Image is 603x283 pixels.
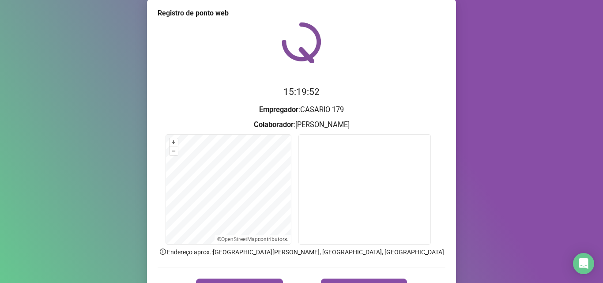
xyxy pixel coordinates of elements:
p: Endereço aprox. : [GEOGRAPHIC_DATA][PERSON_NAME], [GEOGRAPHIC_DATA], [GEOGRAPHIC_DATA] [158,247,445,257]
h3: : CASARIO 179 [158,104,445,116]
button: + [170,138,178,147]
li: © contributors. [217,236,288,242]
div: Open Intercom Messenger [573,253,594,274]
h3: : [PERSON_NAME] [158,119,445,131]
div: Registro de ponto web [158,8,445,19]
strong: Colaborador [254,121,294,129]
button: – [170,147,178,155]
strong: Empregador [259,106,298,114]
img: QRPoint [282,22,321,63]
time: 15:19:52 [283,87,320,97]
span: info-circle [159,248,167,256]
a: OpenStreetMap [221,236,258,242]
